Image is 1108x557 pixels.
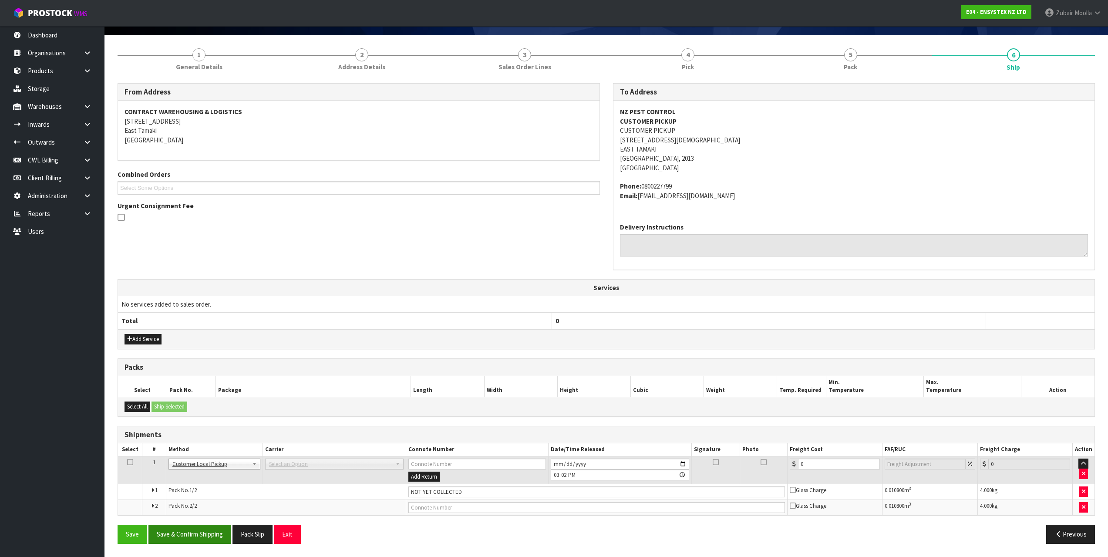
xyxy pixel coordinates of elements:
[118,170,170,179] label: Combined Orders
[980,502,992,510] span: 4.000
[166,443,263,456] th: Method
[189,502,197,510] span: 2/2
[620,223,684,232] label: Delivery Instructions
[167,376,216,397] th: Pack No.
[125,431,1088,439] h3: Shipments
[408,502,785,513] input: Connote Number
[406,443,549,456] th: Connote Number
[28,7,72,19] span: ProStock
[620,182,641,190] strong: phone
[682,62,694,71] span: Pick
[620,117,677,125] strong: CUSTOMER PICKUP
[216,376,411,397] th: Package
[556,317,559,325] span: 0
[408,486,785,497] input: Connote Number
[620,108,676,116] strong: NZ PEST CONTROL
[977,443,1072,456] th: Freight Charge
[155,486,158,494] span: 1
[961,5,1031,19] a: E04 - ENSYSTEX NZ LTD
[704,376,777,397] th: Weight
[408,472,440,482] button: Add Return
[885,459,966,469] input: Freight Adjustment
[1007,48,1020,61] span: 6
[155,502,158,510] span: 2
[620,88,1088,96] h3: To Address
[882,484,978,500] td: m
[74,10,88,18] small: WMS
[798,459,880,469] input: Freight Cost
[620,107,1088,172] address: CUSTOMER PICKUP [STREET_ADDRESS][DEMOGRAPHIC_DATA] EAST TAMAKI [GEOGRAPHIC_DATA], 2013 [GEOGRAPHI...
[232,525,273,543] button: Pack Slip
[844,62,857,71] span: Pack
[338,62,385,71] span: Address Details
[882,500,978,516] td: m
[844,48,857,61] span: 5
[274,525,301,543] button: Exit
[152,402,187,412] button: Ship Selected
[355,48,368,61] span: 2
[125,108,242,116] strong: CONTRACT WAREHOUSING & LOGISTICS
[620,192,637,200] strong: email
[498,62,551,71] span: Sales Order Lines
[125,107,593,145] address: [STREET_ADDRESS] East Tamaki [GEOGRAPHIC_DATA]
[118,280,1095,296] th: Services
[484,376,557,397] th: Width
[118,201,194,210] label: Urgent Consignment Fee
[923,376,1021,397] th: Max. Temperature
[125,334,162,344] button: Add Service
[882,443,978,456] th: FAF/RUC
[518,48,531,61] span: 3
[148,525,231,543] button: Save & Confirm Shipping
[125,88,593,96] h3: From Address
[1007,63,1020,72] span: Ship
[166,500,406,516] td: Pack No.
[909,501,911,507] sup: 3
[118,376,167,397] th: Select
[125,363,1088,371] h3: Packs
[977,484,1072,500] td: kg
[826,376,923,397] th: Min. Temperature
[885,502,904,510] span: 0.010800
[549,443,692,456] th: Date/Time Released
[411,376,484,397] th: Length
[153,459,155,466] span: 1
[790,502,826,510] span: Glass Charge
[118,443,142,456] th: Select
[189,486,197,494] span: 1/2
[408,459,546,469] input: Connote Number
[166,484,406,500] td: Pack No.
[1021,376,1095,397] th: Action
[142,443,166,456] th: #
[125,402,150,412] button: Select All
[909,486,911,491] sup: 3
[988,459,1070,469] input: Freight Charge
[172,459,249,469] span: Customer Local Pickup
[118,296,1095,313] td: No services added to sales order.
[777,376,826,397] th: Temp. Required
[1072,443,1095,456] th: Action
[176,62,222,71] span: General Details
[263,443,406,456] th: Carrier
[118,313,552,329] th: Total
[118,77,1095,550] span: Ship
[1074,9,1092,17] span: Moolla
[269,459,392,469] span: Select an Option
[1056,9,1073,17] span: Zubair
[192,48,205,61] span: 1
[788,443,882,456] th: Freight Cost
[681,48,694,61] span: 4
[885,486,904,494] span: 0.010800
[977,500,1072,516] td: kg
[13,7,24,18] img: cube-alt.png
[980,486,992,494] span: 4.000
[557,376,630,397] th: Height
[1046,525,1095,543] button: Previous
[966,8,1027,16] strong: E04 - ENSYSTEX NZ LTD
[631,376,704,397] th: Cubic
[620,182,1088,200] address: 0800227799 [EMAIL_ADDRESS][DOMAIN_NAME]
[740,443,788,456] th: Photo
[790,486,826,494] span: Glass Charge
[691,443,740,456] th: Signature
[118,525,147,543] button: Save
